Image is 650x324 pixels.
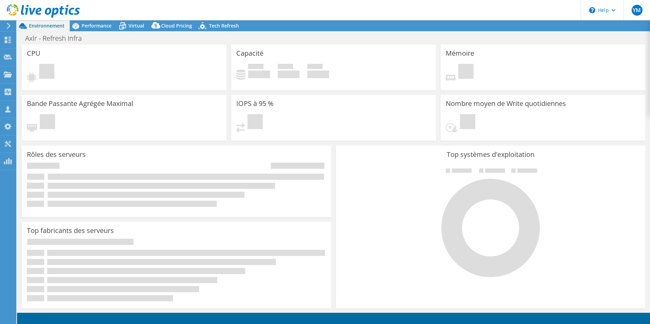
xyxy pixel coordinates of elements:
h4: 0 Gio [278,71,300,78]
h3: Top fabricants des serveurs [27,227,114,234]
h3: IOPS à 95 % [236,100,274,107]
h3: Top systèmes d'exploitation [341,151,640,158]
h4: 0 Gio [307,71,329,78]
span: En attente [40,114,55,131]
span: YM [632,5,643,16]
h3: Rôles des serveurs [27,151,86,158]
span: Utilisé [248,64,263,71]
span: Tech Refresh [209,22,239,29]
svg: \n [589,7,595,13]
span: Virtual [129,22,144,29]
span: En attente [460,114,475,131]
h3: Bande Passante Agrégée Maximal [27,100,133,107]
span: En attente [247,114,263,131]
span: En attente [458,64,474,80]
h4: 0 Gio [248,71,270,78]
h3: Capacité [236,50,263,57]
span: En attente [39,64,54,80]
h3: Nombre moyen de Write quotidiennes [446,100,566,107]
h3: CPU [27,50,40,57]
span: Environnement [29,22,65,29]
span: Total [307,64,323,71]
h3: Mémoire [446,50,474,57]
span: Performance [82,22,112,29]
span: Espace libre [278,64,293,71]
h1: Axlr - Refresh Infra [22,35,92,42]
span: Cloud Pricing [161,22,192,29]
